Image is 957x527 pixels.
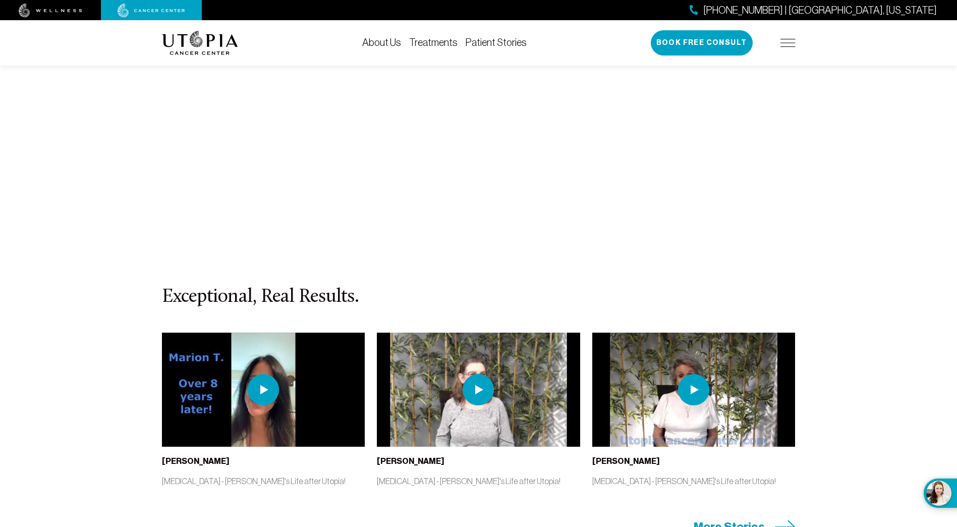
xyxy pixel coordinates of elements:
[592,456,660,466] b: [PERSON_NAME]
[703,3,937,18] span: [PHONE_NUMBER] | [GEOGRAPHIC_DATA], [US_STATE]
[377,456,444,466] b: [PERSON_NAME]
[362,37,401,48] a: About Us
[466,37,527,48] a: Patient Stories
[690,3,937,18] a: [PHONE_NUMBER] | [GEOGRAPHIC_DATA], [US_STATE]
[162,476,365,487] p: [MEDICAL_DATA] - [PERSON_NAME]'s Life after Utopia!
[162,333,365,447] img: thumbnail
[409,37,458,48] a: Treatments
[377,333,580,447] img: thumbnail
[162,31,238,55] img: logo
[678,374,709,405] img: play icon
[780,39,796,47] img: icon-hamburger
[377,476,580,487] p: [MEDICAL_DATA] - [PERSON_NAME]'s Life after Utopia!
[162,287,796,308] h3: Exceptional, Real Results.
[248,374,279,405] img: play icon
[162,456,230,466] b: [PERSON_NAME]
[592,476,796,487] p: [MEDICAL_DATA] - [PERSON_NAME]'s Life after Utopia!
[19,4,82,18] img: wellness
[592,333,796,447] img: thumbnail
[463,374,494,405] img: play icon
[118,4,185,18] img: cancer center
[651,30,753,56] button: Book Free Consult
